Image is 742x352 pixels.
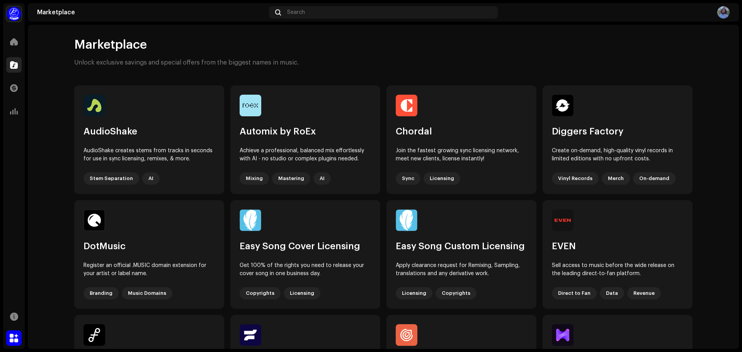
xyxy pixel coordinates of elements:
img: f9243b49-c25a-4d68-8918-7cbae34de391 [396,324,417,346]
div: DotMusic [83,240,215,252]
div: Automix by RoEx [240,126,371,138]
div: Copyrights [436,287,477,299]
img: f2913311-899a-4e39-b073-7a152254d51c [240,324,261,346]
div: Stem Separation [83,172,139,185]
img: 4efbf0ee-14b1-4b51-a262-405f2c1f933c [552,324,574,346]
img: a95fe301-50de-48df-99e3-24891476c30c [240,209,261,231]
div: Register an official .MUSIC domain extension for your artist or label name. [83,262,215,278]
img: 46c17930-3148-471f-8b2a-36717c1ad0d1 [83,324,105,346]
div: Get 100% of the rights you need to release your cover song in one business day. [240,262,371,278]
img: 9e8a6d41-7326-4eb6-8be3-a4db1a720e63 [396,95,417,116]
div: Music Domains [122,287,172,299]
div: Marketplace [37,9,266,15]
img: 60ceb9ec-a8b3-4a3c-9260-8138a3b22953 [552,209,574,231]
div: Diggers Factory [552,126,683,138]
img: eb58a31c-f81c-4818-b0f9-d9e66cbda676 [83,209,105,231]
div: Sell access to music before the wide release on the leading direct-to-fan platform. [552,262,683,278]
div: Chordal [396,126,527,138]
div: Sync [396,172,420,185]
div: Revenue [627,287,661,299]
div: Achieve a professional, balanced mix effortlessly with AI - no studio or complex plugins needed. [240,147,371,163]
img: a1dd4b00-069a-4dd5-89ed-38fbdf7e908f [6,6,22,22]
p: Unlock exclusive savings and special offers from the biggest names in music. [74,59,299,67]
div: On-demand [633,172,676,185]
div: Licensing [424,172,460,185]
div: Apply clearance request for Remixing, Sampling, translations and any derivative work. [396,262,527,278]
img: 67ca7061-df42-48e1-b74f-daeae56ed2ae [717,6,730,19]
div: Easy Song Cover Licensing [240,240,371,252]
div: Data [600,287,624,299]
div: AudioShake creates stems from tracks in seconds for use in sync licensing, remixes, & more. [83,147,215,163]
div: Merch [602,172,630,185]
img: afae1709-c827-4b76-a652-9ddd8808f967 [552,95,574,116]
div: Branding [83,287,119,299]
div: Mastering [272,172,310,185]
div: Join the fastest growing sync licensing network, meet new clients, license instantly! [396,147,527,163]
img: 3e92c471-8f99-4bc3-91af-f70f33238202 [240,95,261,116]
div: Create on-demand, high-quality vinyl records in limited editions with no upfront costs. [552,147,683,163]
div: EVEN [552,240,683,252]
div: Copyrights [240,287,281,299]
div: Mixing [240,172,269,185]
div: AI [313,172,331,185]
span: Search [287,9,305,15]
div: Vinyl Records [552,172,599,185]
img: 2fd7bcad-6c73-4393-bbe1-37a2d9795fdd [83,95,105,116]
div: Direct to Fan [552,287,597,299]
div: AudioShake [83,126,215,138]
div: Licensing [396,287,432,299]
span: Marketplace [74,37,147,53]
div: AI [142,172,160,185]
div: Easy Song Custom Licensing [396,240,527,252]
img: 35edca2f-5628-4998-9fc9-38d367af0ecc [396,209,417,231]
div: Licensing [284,287,320,299]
